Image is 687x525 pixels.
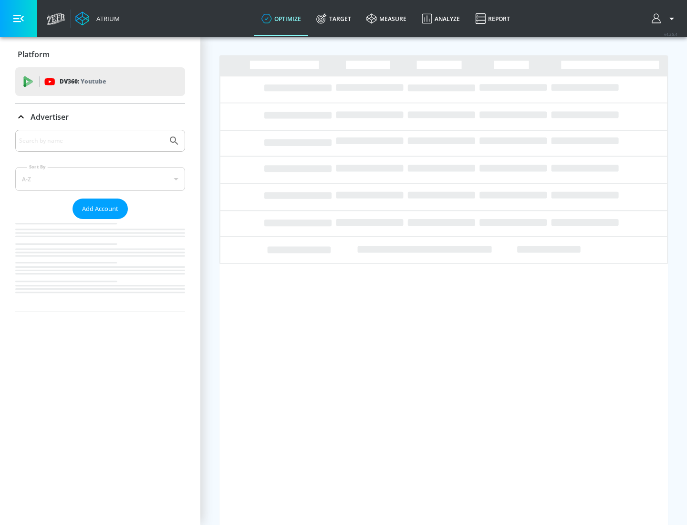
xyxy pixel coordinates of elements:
input: Search by name [19,135,164,147]
div: Atrium [93,14,120,23]
label: Sort By [27,164,48,170]
div: Advertiser [15,130,185,312]
a: measure [359,1,414,36]
span: Add Account [82,203,118,214]
div: Advertiser [15,104,185,130]
div: Platform [15,41,185,68]
div: DV360: Youtube [15,67,185,96]
p: Platform [18,49,50,60]
div: A-Z [15,167,185,191]
nav: list of Advertiser [15,219,185,312]
a: Report [468,1,518,36]
p: Advertiser [31,112,69,122]
button: Add Account [73,199,128,219]
p: DV360: [60,76,106,87]
a: Analyze [414,1,468,36]
a: optimize [254,1,309,36]
a: Atrium [75,11,120,26]
p: Youtube [81,76,106,86]
span: v 4.25.4 [664,31,677,37]
a: Target [309,1,359,36]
